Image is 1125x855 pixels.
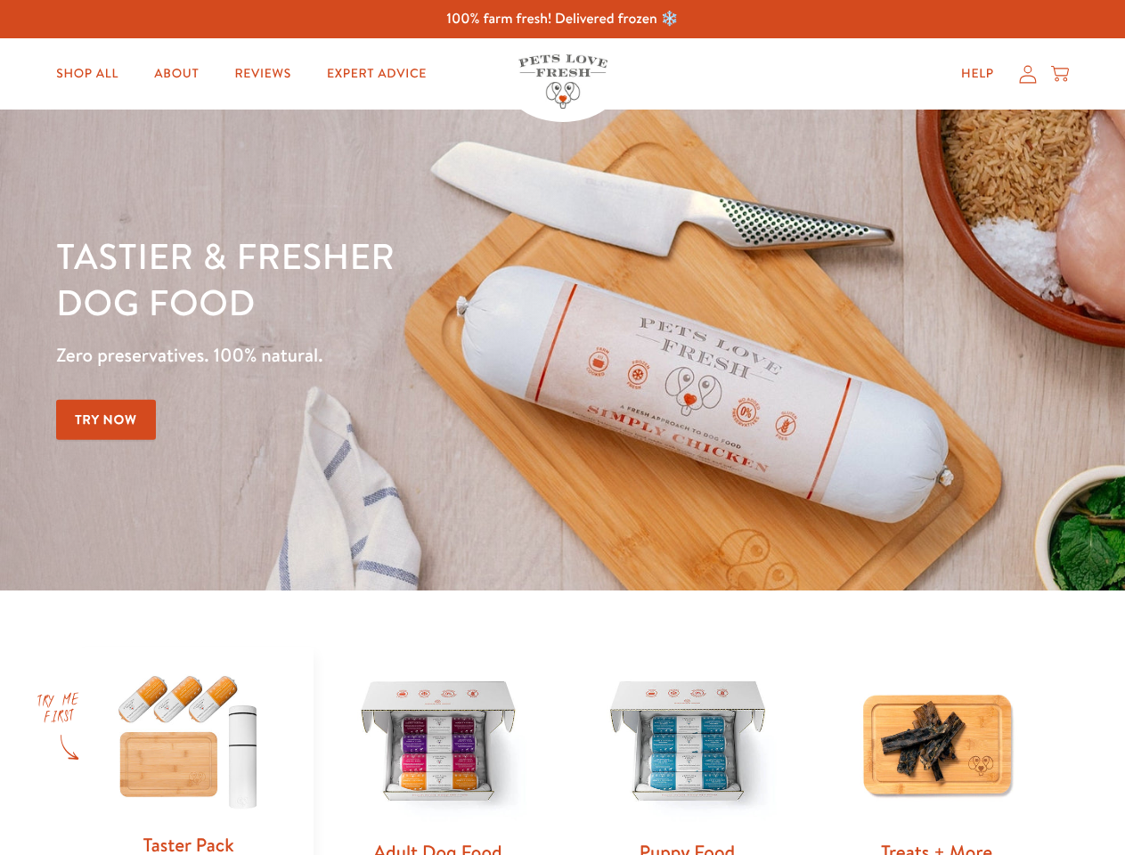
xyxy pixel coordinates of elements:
p: Zero preservatives. 100% natural. [56,339,731,371]
img: Pets Love Fresh [518,54,607,109]
a: Try Now [56,400,156,440]
a: Reviews [220,56,305,92]
a: Shop All [42,56,133,92]
a: About [140,56,213,92]
h1: Tastier & fresher dog food [56,232,731,325]
a: Expert Advice [313,56,441,92]
a: Help [947,56,1008,92]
